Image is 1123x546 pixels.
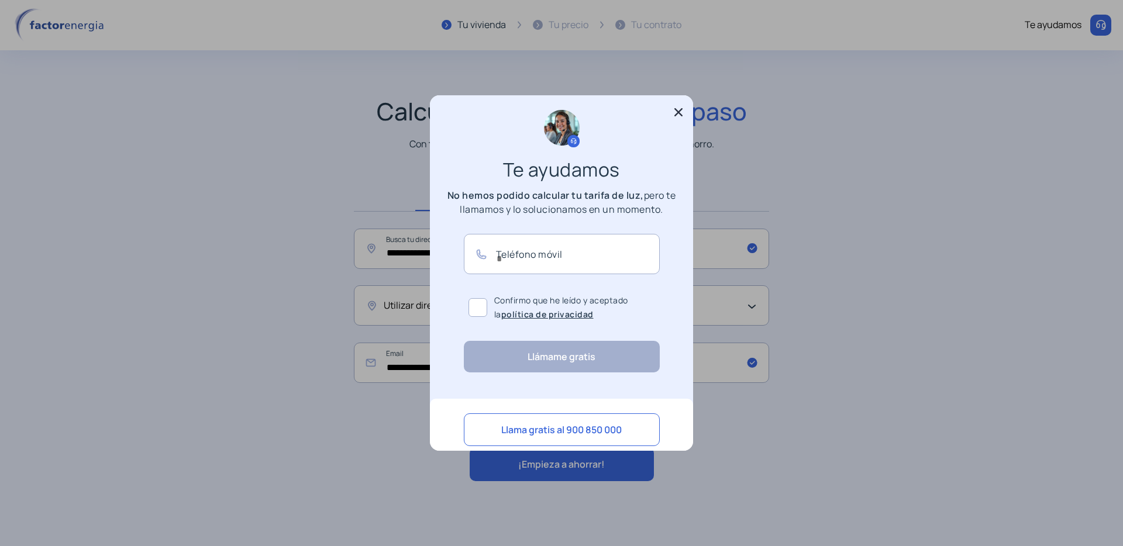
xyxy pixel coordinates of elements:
p: pero te llamamos y lo solucionamos en un momento. [445,188,678,216]
b: No hemos podido calcular tu tarifa de luz, [447,189,644,202]
button: Llama gratis al 900 850 000 [464,413,660,446]
span: Confirmo que he leído y aceptado la [494,293,655,322]
h3: Te ayudamos [456,163,667,177]
a: política de privacidad [501,309,594,320]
